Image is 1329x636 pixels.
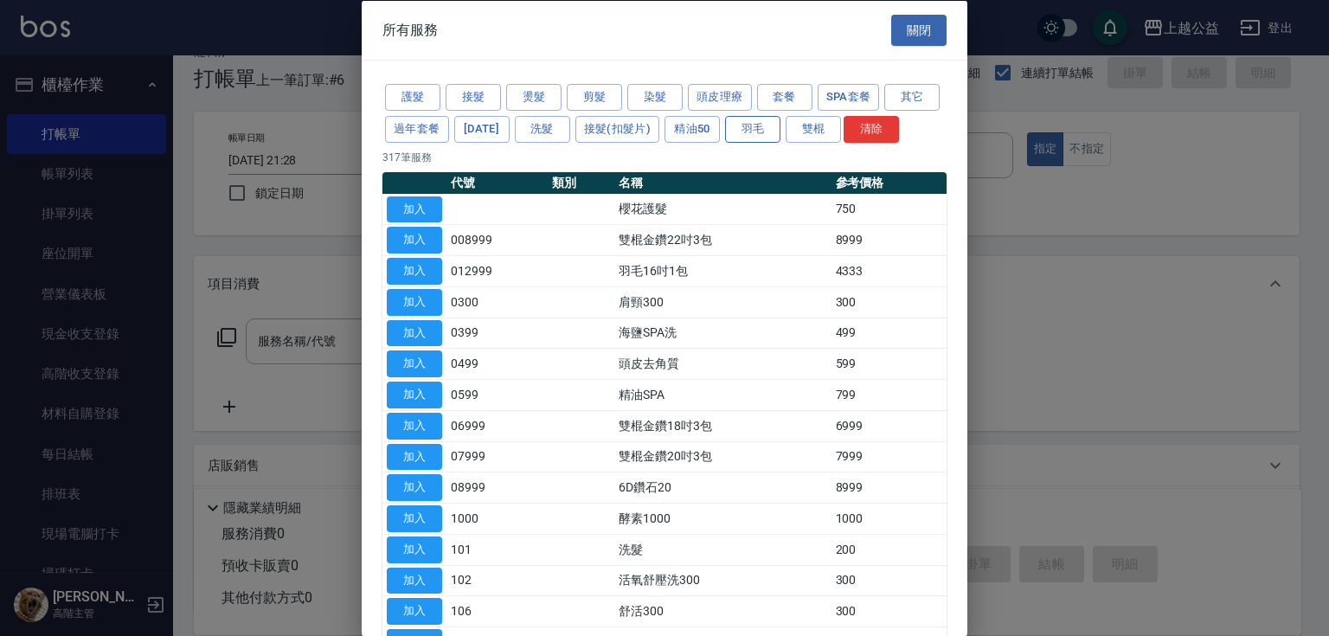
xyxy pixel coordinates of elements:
th: 名稱 [614,171,831,194]
button: 加入 [387,598,442,625]
button: 套餐 [757,84,812,111]
td: 6D鑽石20 [614,472,831,503]
button: 加入 [387,227,442,254]
button: 接髮 [446,84,501,111]
button: 加入 [387,258,442,285]
td: 雙棍金鑽18吋3包 [614,410,831,441]
td: 0300 [446,286,548,318]
td: 300 [831,565,947,596]
td: 8999 [831,472,947,503]
button: [DATE] [454,115,510,142]
td: 499 [831,318,947,349]
td: 012999 [446,255,548,286]
td: 0499 [446,348,548,379]
td: 舒活300 [614,595,831,626]
button: SPA套餐 [818,84,880,111]
td: 雙棍金鑽20吋3包 [614,441,831,472]
span: 所有服務 [382,21,438,38]
td: 洗髮 [614,534,831,565]
button: 其它 [884,84,940,111]
td: 櫻花護髮 [614,194,831,225]
button: 雙棍 [786,115,841,142]
button: 過年套餐 [385,115,449,142]
td: 雙棍金鑽22吋3包 [614,224,831,255]
button: 羽毛 [725,115,780,142]
td: 200 [831,534,947,565]
button: 加入 [387,382,442,408]
button: 燙髮 [506,84,562,111]
button: 加入 [387,443,442,470]
td: 8999 [831,224,947,255]
p: 317 筆服務 [382,149,947,164]
td: 008999 [446,224,548,255]
button: 加入 [387,505,442,532]
button: 染髮 [627,84,683,111]
button: 加入 [387,288,442,315]
button: 清除 [844,115,899,142]
td: 300 [831,286,947,318]
td: 活氧舒壓洗300 [614,565,831,596]
td: 7999 [831,441,947,472]
td: 羽毛16吋1包 [614,255,831,286]
button: 加入 [387,412,442,439]
button: 加入 [387,196,442,222]
td: 1000 [831,503,947,534]
button: 接髮(扣髮片) [575,115,660,142]
td: 07999 [446,441,548,472]
td: 精油SPA [614,379,831,410]
td: 06999 [446,410,548,441]
th: 類別 [548,171,614,194]
button: 加入 [387,567,442,594]
td: 102 [446,565,548,596]
button: 加入 [387,350,442,377]
td: 肩頸300 [614,286,831,318]
td: 750 [831,194,947,225]
td: 6999 [831,410,947,441]
button: 加入 [387,536,442,562]
td: 海鹽SPA洗 [614,318,831,349]
th: 參考價格 [831,171,947,194]
td: 101 [446,534,548,565]
button: 頭皮理療 [688,84,752,111]
th: 代號 [446,171,548,194]
td: 300 [831,595,947,626]
button: 關閉 [891,14,947,46]
td: 頭皮去角質 [614,348,831,379]
button: 剪髮 [567,84,622,111]
td: 1000 [446,503,548,534]
button: 洗髮 [515,115,570,142]
button: 加入 [387,474,442,501]
td: 0599 [446,379,548,410]
td: 599 [831,348,947,379]
td: 106 [446,595,548,626]
td: 799 [831,379,947,410]
td: 0399 [446,318,548,349]
td: 酵素1000 [614,503,831,534]
td: 4333 [831,255,947,286]
button: 加入 [387,319,442,346]
button: 精油50 [664,115,720,142]
td: 08999 [446,472,548,503]
button: 護髮 [385,84,440,111]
